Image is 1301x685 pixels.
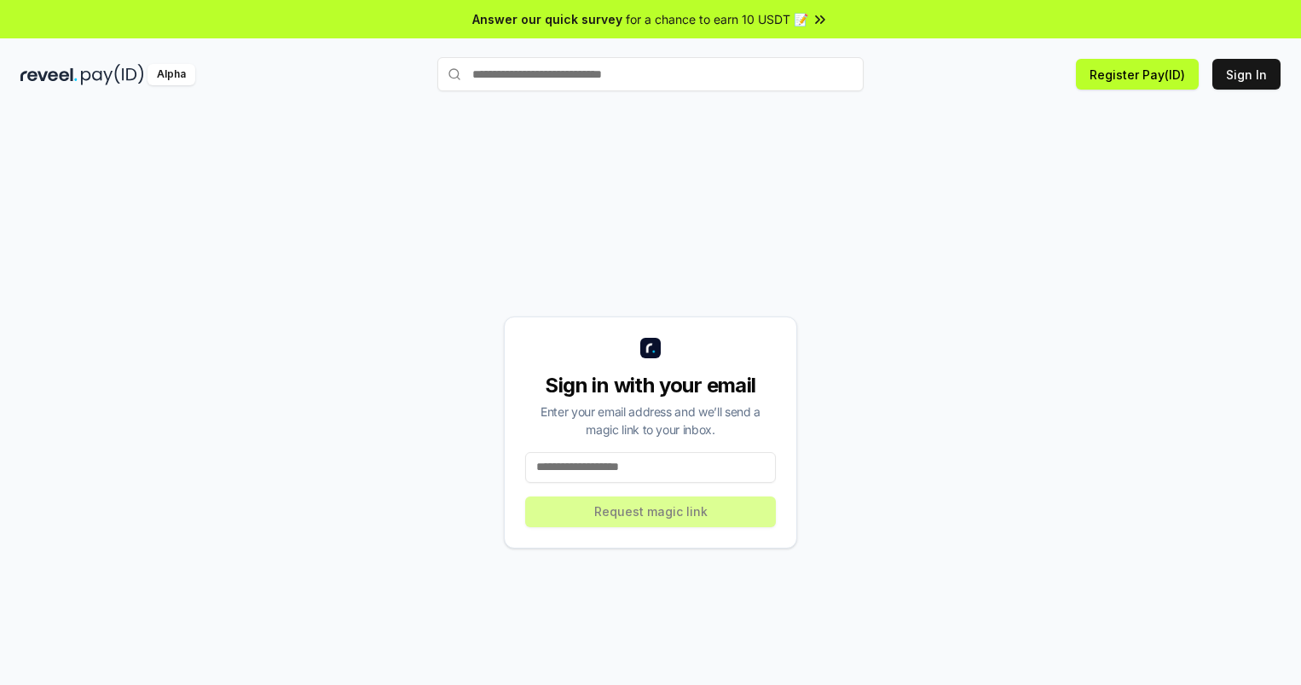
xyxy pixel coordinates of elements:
div: Enter your email address and we’ll send a magic link to your inbox. [525,403,776,438]
button: Register Pay(ID) [1076,59,1199,90]
span: for a chance to earn 10 USDT 📝 [626,10,808,28]
span: Answer our quick survey [472,10,622,28]
img: pay_id [81,64,144,85]
div: Alpha [147,64,195,85]
img: reveel_dark [20,64,78,85]
div: Sign in with your email [525,372,776,399]
button: Sign In [1212,59,1281,90]
img: logo_small [640,338,661,358]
